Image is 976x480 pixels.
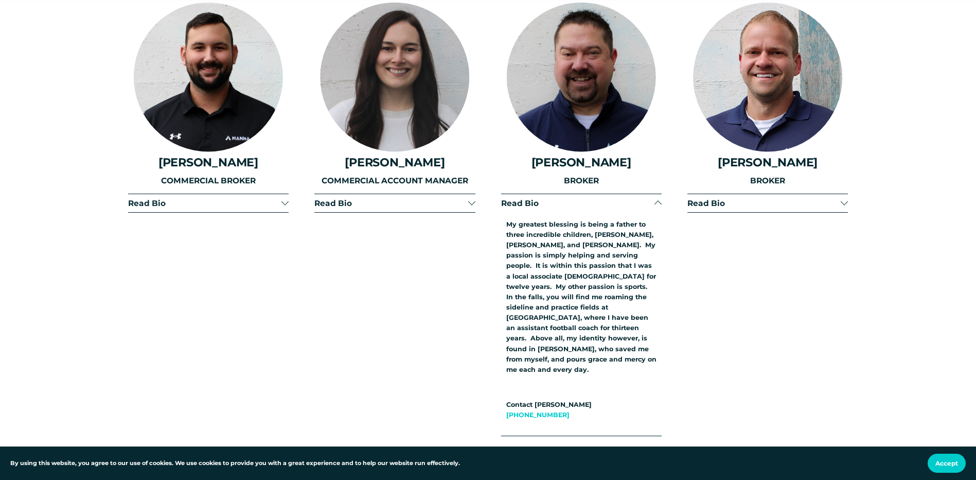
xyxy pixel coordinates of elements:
span: Read Bio [314,198,468,208]
p: COMMERCIAL ACCOUNT MANAGER [314,175,475,187]
p: BROKER [687,175,848,187]
span: Read Bio [128,198,281,208]
h4: [PERSON_NAME] [501,156,662,169]
button: Read Bio [501,194,662,212]
div: Read Bio [501,212,662,436]
h4: [PERSON_NAME] [687,156,848,169]
span: Read Bio [501,198,654,208]
button: Accept [928,454,966,473]
p: COMMERCIAL BROKER [128,175,289,187]
button: Read Bio [687,194,848,212]
h4: [PERSON_NAME] [128,156,289,169]
button: Read Bio [314,194,475,212]
a: [PHONE_NUMBER] [506,411,570,419]
span: Accept [935,459,958,467]
p: By using this website, you agree to our use of cookies. We use cookies to provide you with a grea... [10,459,460,468]
p: My greatest blessing is being a father to three incredible children, [PERSON_NAME], [PERSON_NAME]... [506,219,656,375]
button: Read Bio [128,194,289,212]
strong: Contact [PERSON_NAME] [506,401,592,408]
p: BROKER [501,175,662,187]
span: Read Bio [687,198,841,208]
h4: [PERSON_NAME] [314,156,475,169]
